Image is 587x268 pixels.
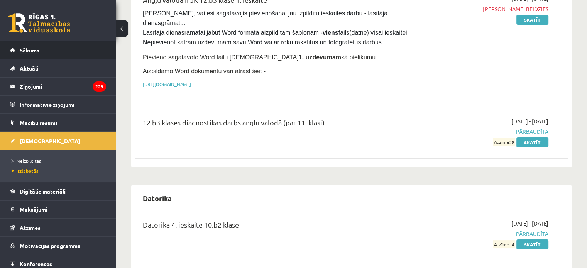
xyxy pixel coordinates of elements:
[421,230,548,238] span: Pārbaudīta
[20,137,80,144] span: [DEMOGRAPHIC_DATA]
[323,29,338,36] strong: viens
[20,224,41,231] span: Atzīmes
[143,219,409,234] div: Datorika 4. ieskaite 10.b2 klase
[143,54,377,61] span: Pievieno sagatavoto Word failu [DEMOGRAPHIC_DATA] kā pielikumu.
[10,41,106,59] a: Sākums
[516,239,548,249] a: Skatīt
[493,138,515,146] span: Atzīme: 9
[10,59,106,77] a: Aktuāli
[421,5,548,13] span: [PERSON_NAME] beidzies
[8,13,70,33] a: Rīgas 1. Tālmācības vidusskola
[143,117,409,131] div: 12.b3 klases diagnostikas darbs angļu valodā (par 11. klasi)
[299,54,341,61] strong: 1. uzdevumam
[10,219,106,236] a: Atzīmes
[516,137,548,147] a: Skatīt
[493,240,515,248] span: Atzīme: 4
[10,237,106,255] a: Motivācijas programma
[10,201,106,218] a: Maksājumi
[421,128,548,136] span: Pārbaudīta
[20,47,39,54] span: Sākums
[12,168,39,174] span: Izlabotās
[10,132,106,150] a: [DEMOGRAPHIC_DATA]
[12,167,108,174] a: Izlabotās
[143,10,410,46] span: [PERSON_NAME], vai esi sagatavojis pievienošanai jau izpildītu ieskaites darbu - lasītāja dienasg...
[511,219,548,228] span: [DATE] - [DATE]
[143,81,191,87] a: [URL][DOMAIN_NAME]
[20,188,66,195] span: Digitālie materiāli
[10,78,106,95] a: Ziņojumi229
[20,65,38,72] span: Aktuāli
[20,260,52,267] span: Konferences
[12,157,108,164] a: Neizpildītās
[20,242,81,249] span: Motivācijas programma
[10,114,106,131] a: Mācību resursi
[10,182,106,200] a: Digitālie materiāli
[135,189,179,207] h2: Datorika
[93,81,106,92] i: 229
[20,201,106,218] legend: Maksājumi
[511,117,548,125] span: [DATE] - [DATE]
[20,119,57,126] span: Mācību resursi
[20,96,106,113] legend: Informatīvie ziņojumi
[12,158,41,164] span: Neizpildītās
[143,68,266,74] span: Aizpildāmo Word dokumentu vari atrast šeit -
[516,15,548,25] a: Skatīt
[10,96,106,113] a: Informatīvie ziņojumi
[20,78,106,95] legend: Ziņojumi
